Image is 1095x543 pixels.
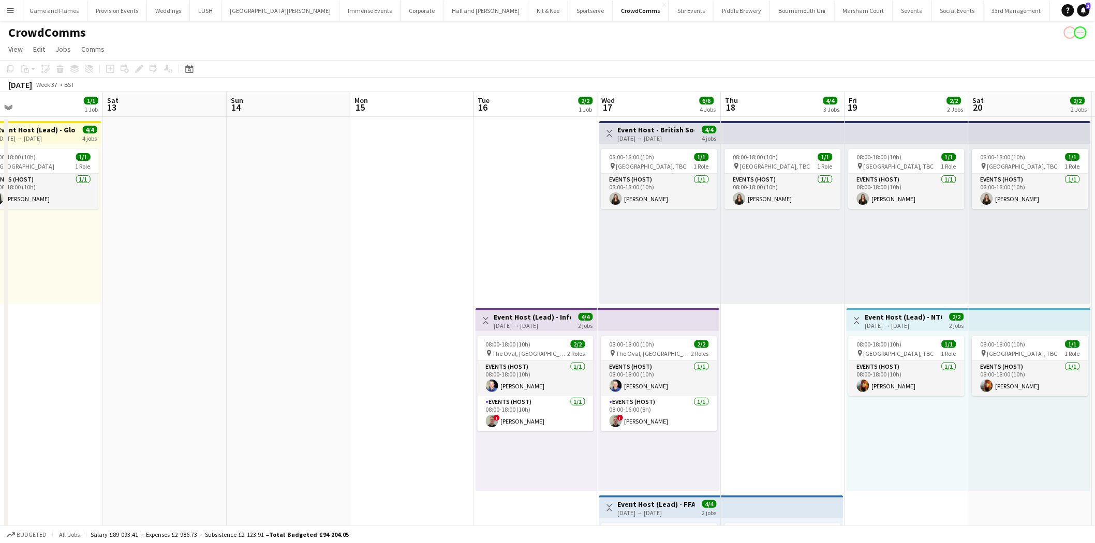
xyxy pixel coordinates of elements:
[8,25,86,40] h1: CrowdComms
[941,162,956,170] span: 1 Role
[694,153,709,161] span: 1/1
[981,340,1026,348] span: 08:00-18:00 (10h)
[857,340,902,348] span: 08:00-18:00 (10h)
[942,153,956,161] span: 1/1
[848,101,857,113] span: 19
[353,101,368,113] span: 15
[229,101,243,113] span: 14
[34,81,60,88] span: Week 37
[972,361,1088,396] app-card-role: Events (Host)1/108:00-18:00 (10h)[PERSON_NAME]
[702,126,717,133] span: 4/4
[477,101,490,113] span: 16
[571,340,585,348] span: 2/2
[987,350,1058,357] span: [GEOGRAPHIC_DATA], TBC
[972,336,1088,396] app-job-card: 08:00-18:00 (10h)1/1 [GEOGRAPHIC_DATA], TBC1 RoleEvents (Host)1/108:00-18:00 (10h)[PERSON_NAME]
[616,350,691,357] span: The Oval, [GEOGRAPHIC_DATA]
[21,1,87,21] button: Game and Flames
[849,149,965,209] div: 08:00-18:00 (10h)1/1 [GEOGRAPHIC_DATA], TBC1 RoleEvents (Host)1/108:00-18:00 (10h)[PERSON_NAME]
[618,125,695,134] h3: Event Host - British Society of Lifestyle Medicine Annual Conference 2025
[618,500,695,509] h3: Event Host (Lead) - FFA
[618,134,695,142] div: [DATE] → [DATE]
[190,1,221,21] button: LUSH
[864,162,934,170] span: [GEOGRAPHIC_DATA], TBC
[221,1,339,21] button: [GEOGRAPHIC_DATA][PERSON_NAME]
[568,350,585,357] span: 2 Roles
[1077,4,1090,17] a: 1
[354,96,368,105] span: Mon
[76,153,91,161] span: 1/1
[401,1,443,21] button: Corporate
[478,336,594,431] app-job-card: 08:00-18:00 (10h)2/2 The Oval, [GEOGRAPHIC_DATA]2 RolesEvents (Host)1/108:00-18:00 (10h)[PERSON_N...
[602,96,615,105] span: Wed
[616,162,687,170] span: [GEOGRAPHIC_DATA], TBC
[1065,162,1080,170] span: 1 Role
[725,149,841,209] app-job-card: 08:00-18:00 (10h)1/1 [GEOGRAPHIC_DATA], TBC1 RoleEvents (Host)1/108:00-18:00 (10h)[PERSON_NAME]
[823,97,838,104] span: 4/4
[724,101,738,113] span: 18
[77,42,109,56] a: Comms
[725,174,841,209] app-card-role: Events (Host)1/108:00-18:00 (10h)[PERSON_NAME]
[835,1,893,21] button: Marsham Court
[702,500,717,508] span: 4/4
[617,415,624,421] span: !
[984,1,1050,21] button: 33rd Management
[601,336,717,431] div: 08:00-18:00 (10h)2/2 The Oval, [GEOGRAPHIC_DATA]2 RolesEvents (Host)1/108:00-18:00 (10h)[PERSON_N...
[849,174,965,209] app-card-role: Events (Host)1/108:00-18:00 (10h)[PERSON_NAME]
[579,321,593,329] div: 2 jobs
[942,340,956,348] span: 1/1
[610,340,655,348] span: 08:00-18:00 (10h)
[669,1,714,21] button: Stir Events
[740,162,810,170] span: [GEOGRAPHIC_DATA], TBC
[601,149,717,209] app-job-card: 08:00-18:00 (10h)1/1 [GEOGRAPHIC_DATA], TBC1 RoleEvents (Host)1/108:00-18:00 (10h)[PERSON_NAME]
[694,162,709,170] span: 1 Role
[973,96,984,105] span: Sat
[972,174,1088,209] app-card-role: Events (Host)1/108:00-18:00 (10h)[PERSON_NAME]
[987,162,1058,170] span: [GEOGRAPHIC_DATA], TBC
[76,162,91,170] span: 1 Role
[702,508,717,517] div: 2 jobs
[849,336,965,396] app-job-card: 08:00-18:00 (10h)1/1 [GEOGRAPHIC_DATA], TBC1 RoleEvents (Host)1/108:00-18:00 (10h)[PERSON_NAME]
[579,97,593,104] span: 2/2
[568,1,613,21] button: Sportserve
[618,509,695,517] div: [DATE] → [DATE]
[601,361,717,396] app-card-role: Events (Host)1/108:00-18:00 (10h)[PERSON_NAME]
[1071,105,1087,113] div: 2 Jobs
[1074,26,1087,39] app-user-avatar: Event Temps
[579,313,593,321] span: 4/4
[865,312,942,322] h3: Event Host (Lead) - NTCP [GEOGRAPHIC_DATA]
[107,96,119,105] span: Sat
[601,396,717,431] app-card-role: Events (Host)1/108:00-16:00 (8h)![PERSON_NAME]
[849,96,857,105] span: Fri
[5,529,48,540] button: Budgeted
[106,101,119,113] span: 13
[600,101,615,113] span: 17
[1066,153,1080,161] span: 1/1
[601,174,717,209] app-card-role: Events (Host)1/108:00-18:00 (10h)[PERSON_NAME]
[849,361,965,396] app-card-role: Events (Host)1/108:00-18:00 (10h)[PERSON_NAME]
[51,42,75,56] a: Jobs
[971,101,984,113] span: 20
[494,312,571,322] h3: Event Host (Lead) - Informatica
[87,1,147,21] button: Provision Events
[1086,3,1091,9] span: 1
[486,340,531,348] span: 08:00-18:00 (10h)
[57,531,82,538] span: All jobs
[824,105,840,113] div: 3 Jobs
[947,97,961,104] span: 2/2
[579,105,593,113] div: 1 Job
[494,415,500,421] span: !
[83,133,97,142] div: 4 jobs
[613,1,669,21] button: CrowdComms
[818,153,833,161] span: 1/1
[932,1,984,21] button: Social Events
[972,149,1088,209] div: 08:00-18:00 (10h)1/1 [GEOGRAPHIC_DATA], TBC1 RoleEvents (Host)1/108:00-18:00 (10h)[PERSON_NAME]
[231,96,243,105] span: Sun
[81,44,105,54] span: Comms
[694,340,709,348] span: 2/2
[893,1,932,21] button: Seventa
[941,350,956,357] span: 1 Role
[478,396,594,431] app-card-role: Events (Host)1/108:00-18:00 (10h)![PERSON_NAME]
